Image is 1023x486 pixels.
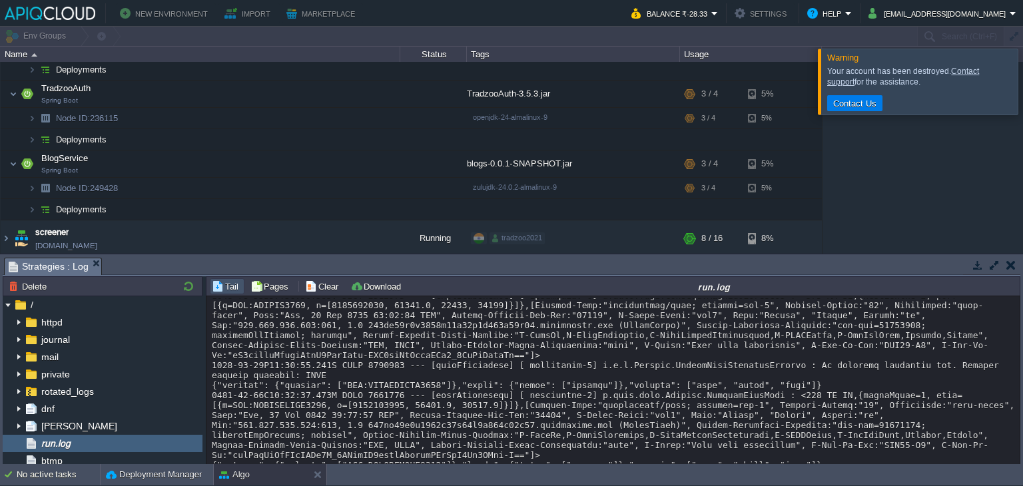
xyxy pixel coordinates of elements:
a: screener [35,226,69,239]
div: blogs-0.0.1-SNAPSHOT.jar [467,150,680,177]
img: AMDAwAAAACH5BAEAAAAALAAAAAABAAEAAAICRAEAOw== [9,81,17,107]
button: Deployment Manager [106,468,202,481]
a: Deployments [55,134,109,145]
div: run.log [410,281,1018,292]
img: AMDAwAAAACH5BAEAAAAALAAAAAABAAEAAAICRAEAOw== [36,129,55,150]
div: 5% [748,150,791,177]
div: Name [1,47,400,62]
button: Clear [305,280,342,292]
span: Warning [827,53,858,63]
div: 3 / 4 [701,150,718,177]
img: AMDAwAAAACH5BAEAAAAALAAAAAABAAEAAAICRAEAOw== [28,59,36,80]
button: Import [224,5,274,21]
div: tradzoo2021 [490,232,545,244]
img: AMDAwAAAACH5BAEAAAAALAAAAAABAAEAAAICRAEAOw== [31,53,37,57]
a: / [28,299,35,311]
a: private [39,368,72,380]
a: BlogServiceSpring Boot [40,153,90,163]
div: 8 / 16 [701,220,723,256]
a: Node ID:249428 [55,182,120,194]
span: 249428 [55,182,120,194]
a: Node ID:236115 [55,113,120,124]
span: Strategies : Log [9,258,89,275]
a: rotated_logs [39,385,96,397]
div: 5% [748,108,791,128]
div: 8% [748,220,791,256]
button: Contact Us [829,97,880,109]
a: [DOMAIN_NAME] [35,239,97,252]
span: Spring Boot [41,166,78,174]
div: 3 / 4 [701,81,718,107]
span: openjdk-24-almalinux-9 [473,113,547,121]
span: Spring Boot [41,97,78,105]
button: Tail [212,280,242,292]
img: APIQCloud [5,7,95,20]
img: AMDAwAAAACH5BAEAAAAALAAAAAABAAEAAAICRAEAOw== [36,59,55,80]
div: TradzooAuth-3.5.3.jar [467,81,680,107]
div: Tags [468,47,679,62]
span: BlogService [40,152,90,164]
div: Running [400,220,467,256]
a: Deployments [55,204,109,215]
a: btmp [39,455,65,467]
a: Deployments [55,64,109,75]
img: AMDAwAAAACH5BAEAAAAALAAAAAABAAEAAAICRAEAOw== [36,199,55,220]
div: 5% [748,81,791,107]
button: Delete [9,280,51,292]
a: journal [39,334,72,346]
a: run.log [39,437,73,449]
img: AMDAwAAAACH5BAEAAAAALAAAAAABAAEAAAICRAEAOw== [18,150,37,177]
div: 3 / 4 [701,108,715,128]
img: AMDAwAAAACH5BAEAAAAALAAAAAABAAEAAAICRAEAOw== [28,108,36,128]
button: New Environment [120,5,212,21]
div: 5% [748,178,791,198]
button: Help [807,5,845,21]
a: mail [39,351,61,363]
a: [PERSON_NAME] [39,420,119,432]
button: Marketplace [286,5,359,21]
button: Balance ₹-28.33 [631,5,711,21]
img: AMDAwAAAACH5BAEAAAAALAAAAAABAAEAAAICRAEAOw== [36,178,55,198]
div: No active tasks [17,464,100,485]
img: AMDAwAAAACH5BAEAAAAALAAAAAABAAEAAAICRAEAOw== [12,220,31,256]
button: [EMAIL_ADDRESS][DOMAIN_NAME] [868,5,1010,21]
button: Settings [735,5,791,21]
img: AMDAwAAAACH5BAEAAAAALAAAAAABAAEAAAICRAEAOw== [28,129,36,150]
img: AMDAwAAAACH5BAEAAAAALAAAAAABAAEAAAICRAEAOw== [36,108,55,128]
a: TradzooAuthSpring Boot [40,83,93,93]
span: zulujdk-24.0.2-almalinux-9 [473,183,557,191]
a: dnf [39,403,57,415]
button: Pages [250,280,292,292]
button: Algo [219,468,250,481]
span: Node ID: [56,183,90,193]
a: httpd [39,316,65,328]
img: AMDAwAAAACH5BAEAAAAALAAAAAABAAEAAAICRAEAOw== [28,178,36,198]
span: Node ID: [56,113,90,123]
div: Usage [681,47,821,62]
div: Status [401,47,466,62]
div: 3 / 4 [701,178,715,198]
img: AMDAwAAAACH5BAEAAAAALAAAAAABAAEAAAICRAEAOw== [9,150,17,177]
img: AMDAwAAAACH5BAEAAAAALAAAAAABAAEAAAICRAEAOw== [18,81,37,107]
button: Download [350,280,405,292]
img: AMDAwAAAACH5BAEAAAAALAAAAAABAAEAAAICRAEAOw== [1,220,11,256]
span: TradzooAuth [40,83,93,94]
div: Your account has been destroyed. for the assistance. [827,66,1014,87]
img: AMDAwAAAACH5BAEAAAAALAAAAAABAAEAAAICRAEAOw== [28,199,36,220]
span: 236115 [55,113,120,124]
